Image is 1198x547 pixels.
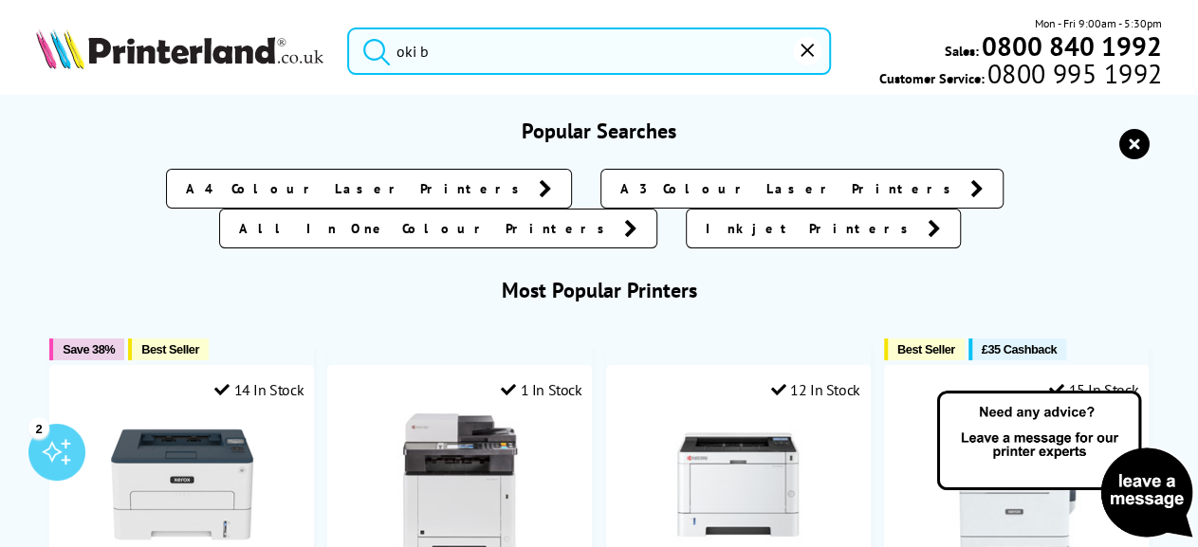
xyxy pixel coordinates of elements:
[945,42,979,60] span: Sales:
[141,342,199,356] span: Best Seller
[36,277,1162,303] h3: Most Popular Printers
[979,37,1162,55] a: 0800 840 1992
[36,28,323,69] img: Printerland Logo
[982,342,1057,356] span: £35 Cashback
[897,342,955,356] span: Best Seller
[347,27,831,75] input: Search produ
[1035,14,1162,32] span: Mon - Fri 9:00am - 5:30pm
[686,209,961,248] a: Inkjet Printers
[501,380,582,399] div: 1 In Stock
[884,338,965,360] button: Best Seller
[985,64,1162,82] span: 0800 995 1992
[28,417,49,438] div: 2
[63,342,115,356] span: Save 38%
[166,169,572,209] a: A4 Colour Laser Printers
[932,388,1198,543] img: Open Live Chat window
[1049,380,1138,399] div: 15 In Stock
[49,338,124,360] button: Save 38%
[600,169,1004,209] a: A3 Colour Laser Printers
[36,28,323,73] a: Printerland Logo
[620,179,961,198] span: A3 Colour Laser Printers
[879,64,1162,87] span: Customer Service:
[706,219,918,238] span: Inkjet Printers
[770,380,859,399] div: 12 In Stock
[214,380,304,399] div: 14 In Stock
[219,209,657,248] a: All In One Colour Printers
[128,338,209,360] button: Best Seller
[982,28,1162,64] b: 0800 840 1992
[36,118,1162,144] h3: Popular Searches
[968,338,1066,360] button: £35 Cashback
[186,179,529,198] span: A4 Colour Laser Printers
[239,219,615,238] span: All In One Colour Printers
